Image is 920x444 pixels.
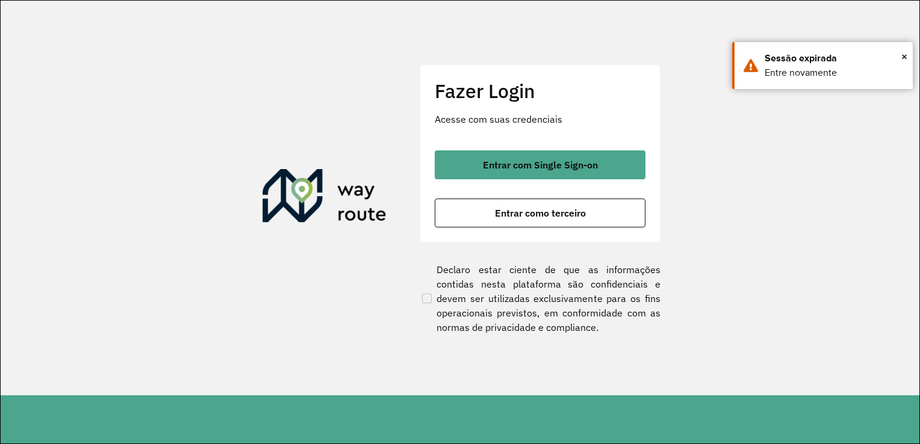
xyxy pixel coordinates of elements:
[435,112,645,126] p: Acesse com suas credenciais
[765,51,904,66] div: Sessão expirada
[420,262,660,335] label: Declaro estar ciente de que as informações contidas nesta plataforma são confidenciais e devem se...
[263,169,387,227] img: Roteirizador AmbevTech
[483,160,598,170] span: Entrar com Single Sign-on
[495,208,586,218] span: Entrar como terceiro
[435,79,645,102] h2: Fazer Login
[901,48,907,66] span: ×
[901,48,907,66] button: Close
[765,66,904,80] div: Entre novamente
[435,150,645,179] button: button
[435,199,645,227] button: button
